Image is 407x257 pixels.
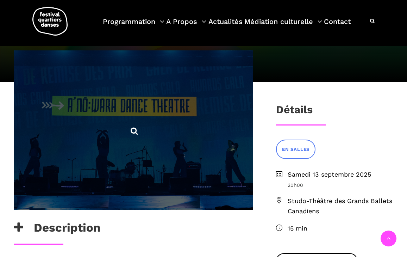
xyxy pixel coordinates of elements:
[288,196,393,216] span: Studo-Théâtre des Grands Ballets Canadiens
[288,224,393,234] span: 15 min
[208,16,243,36] a: Actualités
[166,16,206,36] a: A Propos
[276,140,315,159] a: EN SALLES
[324,16,351,36] a: Contact
[14,221,100,238] h3: Description
[282,146,309,153] span: EN SALLES
[276,103,313,121] h3: Détails
[32,7,68,36] img: logo-fqd-med
[288,181,393,189] span: 20h00
[288,170,393,180] span: Samedi 13 septembre 2025
[244,16,322,36] a: Médiation culturelle
[103,16,164,36] a: Programmation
